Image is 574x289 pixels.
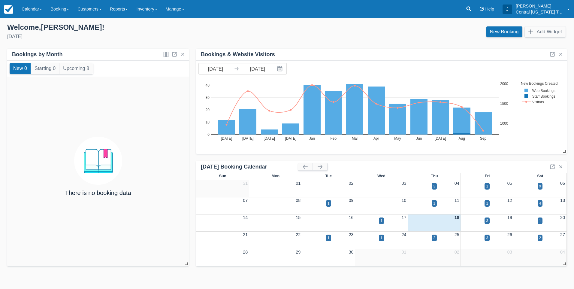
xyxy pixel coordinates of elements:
[219,174,226,178] span: Sun
[485,174,490,178] span: Fri
[455,250,459,254] a: 02
[349,198,353,203] a: 09
[537,174,543,178] span: Sat
[243,250,248,254] a: 28
[274,63,286,74] button: Interact with the calendar and add the check-in date for your trip.
[539,218,541,224] div: 1
[433,235,435,241] div: 2
[539,184,541,189] div: 9
[12,51,63,58] div: Bookings by Month
[241,63,274,74] input: End Date
[402,232,406,237] a: 24
[486,184,488,189] div: 1
[296,215,301,220] a: 15
[201,163,298,170] div: [DATE] Booking Calendar
[296,181,301,186] a: 01
[31,63,59,74] button: Starting 0
[431,174,438,178] span: Thu
[296,250,301,254] a: 29
[455,181,459,186] a: 04
[560,181,565,186] a: 06
[243,198,248,203] a: 07
[525,26,566,37] button: Add Widget
[402,198,406,203] a: 10
[516,9,564,15] p: Central [US_STATE] Tours
[349,215,353,220] a: 16
[521,81,558,85] text: New Bookings Created
[433,201,435,206] div: 1
[455,215,459,220] a: 18
[402,250,406,254] a: 01
[328,235,330,241] div: 1
[199,63,232,74] input: Start Date
[516,3,564,9] p: [PERSON_NAME]
[380,218,382,224] div: 1
[380,235,382,241] div: 1
[74,137,122,185] img: booking.png
[243,215,248,220] a: 14
[485,7,494,11] span: Help
[560,215,565,220] a: 20
[486,235,488,241] div: 3
[377,174,385,178] span: Wed
[7,33,282,40] div: [DATE]
[560,232,565,237] a: 27
[486,26,522,37] a: New Booking
[296,198,301,203] a: 08
[486,201,488,206] div: 1
[201,51,275,58] div: Bookings & Website Visitors
[433,184,435,189] div: 3
[402,181,406,186] a: 03
[507,232,512,237] a: 26
[349,232,353,237] a: 23
[539,201,541,206] div: 4
[296,232,301,237] a: 22
[507,181,512,186] a: 05
[4,5,13,14] img: checkfront-main-nav-mini-logo.png
[560,198,565,203] a: 13
[7,23,282,32] div: Welcome , [PERSON_NAME] !
[65,190,131,196] h4: There is no booking data
[349,181,353,186] a: 02
[243,181,248,186] a: 31
[10,63,31,74] button: New 0
[507,198,512,203] a: 12
[503,5,512,14] div: J
[402,215,406,220] a: 17
[325,174,332,178] span: Tue
[243,232,248,237] a: 21
[560,250,565,254] a: 04
[272,174,280,178] span: Mon
[480,7,484,11] i: Help
[486,218,488,224] div: 3
[59,63,93,74] button: Upcoming 8
[455,198,459,203] a: 11
[539,235,541,241] div: 2
[507,215,512,220] a: 19
[328,201,330,206] div: 1
[349,250,353,254] a: 30
[507,250,512,254] a: 03
[455,232,459,237] a: 25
